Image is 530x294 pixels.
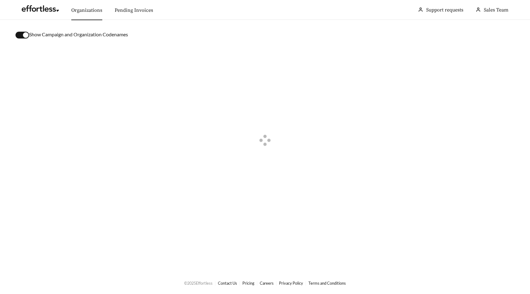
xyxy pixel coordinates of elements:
[115,7,153,13] a: Pending Invoices
[71,7,102,13] a: Organizations
[184,281,213,286] span: © 2025 Effortless
[279,281,303,286] a: Privacy Policy
[308,281,346,286] a: Terms and Conditions
[426,7,463,13] a: Support requests
[484,7,508,13] span: Sales Team
[260,281,274,286] a: Careers
[218,281,237,286] a: Contact Us
[242,281,254,286] a: Pricing
[15,31,515,38] div: Show Campaign and Organization Codenames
